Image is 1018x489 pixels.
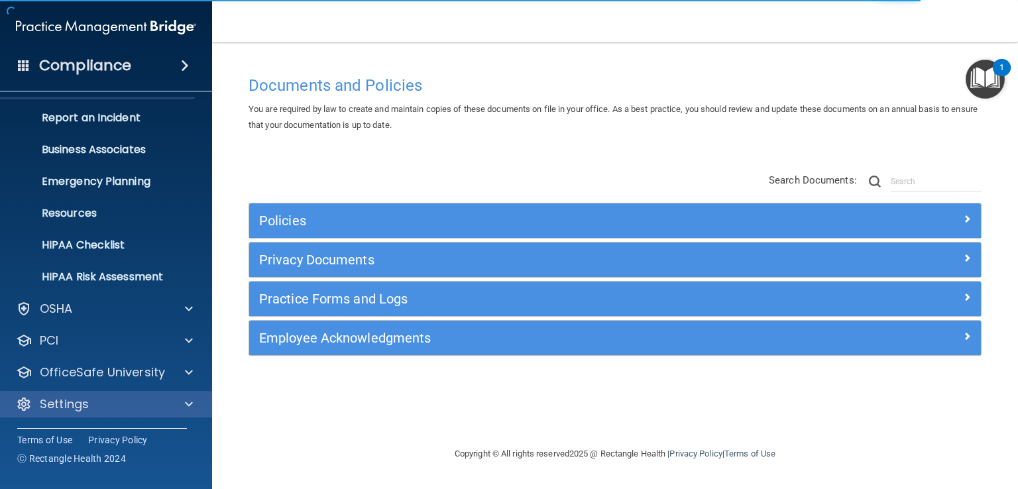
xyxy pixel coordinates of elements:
h5: Policies [259,213,788,228]
a: Privacy Policy [669,449,722,459]
p: OSHA [40,301,73,317]
a: OfficeSafe University [16,364,193,380]
a: Terms of Use [17,433,72,447]
h4: Compliance [39,56,131,75]
a: Terms of Use [724,449,775,459]
img: ic-search.3b580494.png [869,176,881,188]
span: Ⓒ Rectangle Health 2024 [17,452,126,465]
div: 1 [999,68,1004,85]
a: Policies [259,210,971,231]
h5: Employee Acknowledgments [259,331,788,345]
h4: Documents and Policies [249,77,982,94]
div: Copyright © All rights reserved 2025 @ Rectangle Health | | [373,433,857,475]
h5: Privacy Documents [259,252,788,267]
input: Search [891,172,982,191]
h5: Practice Forms and Logs [259,292,788,306]
a: OSHA [16,301,193,317]
button: Open Resource Center, 1 new notification [966,60,1005,99]
a: Privacy Documents [259,249,971,270]
p: Emergency Planning [9,175,190,188]
img: PMB logo [16,14,196,40]
a: Employee Acknowledgments [259,327,971,349]
p: Settings [40,396,89,412]
p: Business Associates [9,143,190,156]
span: Search Documents: [769,174,857,186]
a: Practice Forms and Logs [259,288,971,309]
p: PCI [40,333,58,349]
a: Privacy Policy [88,433,148,447]
p: HIPAA Risk Assessment [9,270,190,284]
p: Resources [9,207,190,220]
a: PCI [16,333,193,349]
span: You are required by law to create and maintain copies of these documents on file in your office. ... [249,104,978,130]
a: Settings [16,396,193,412]
p: OfficeSafe University [40,364,165,380]
p: HIPAA Checklist [9,239,190,252]
p: Report an Incident [9,111,190,125]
